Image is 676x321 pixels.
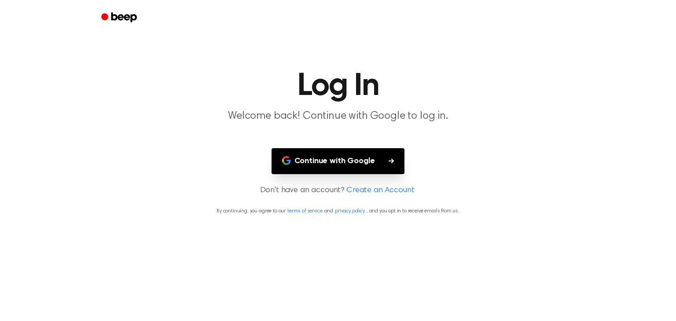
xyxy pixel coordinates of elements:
[11,185,665,197] p: Don't have an account?
[335,208,365,214] a: privacy policy
[113,70,563,102] h1: Log In
[169,109,507,124] p: Welcome back! Continue with Google to log in.
[272,148,405,174] button: Continue with Google
[95,9,145,26] a: Beep
[346,185,414,197] a: Create an Account
[11,207,665,215] p: By continuing, you agree to our and , and you opt in to receive emails from us.
[287,208,322,214] a: terms of service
